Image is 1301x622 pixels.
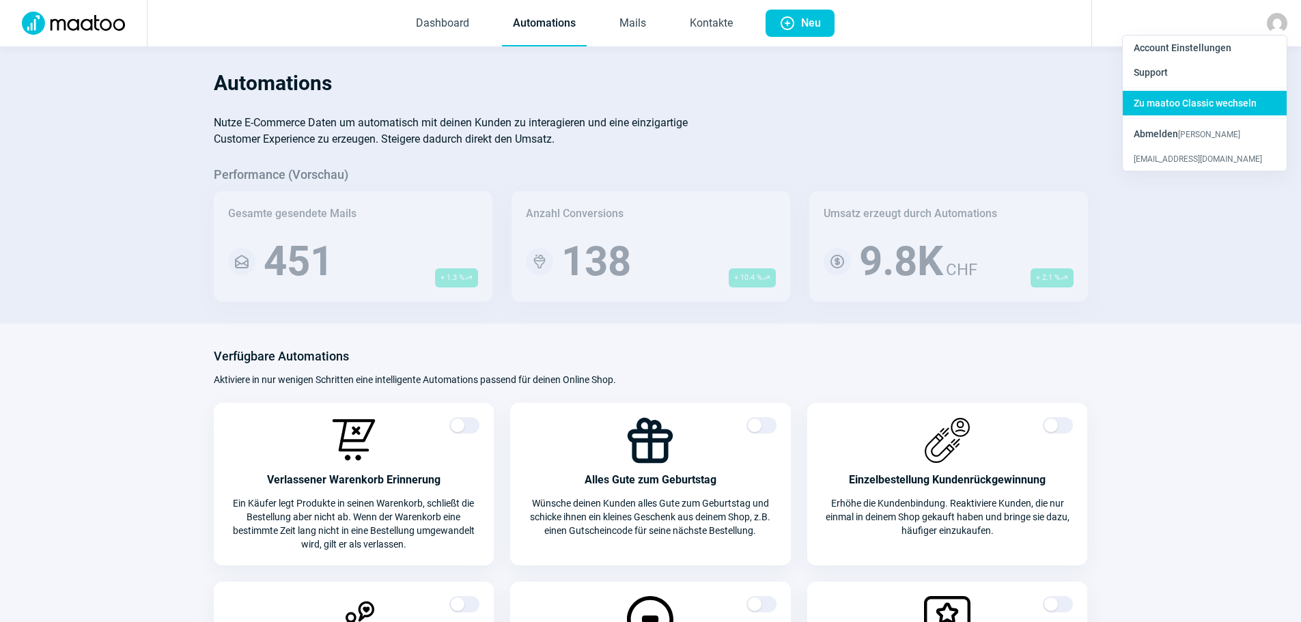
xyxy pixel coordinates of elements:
span: Account Einstellungen [1134,42,1231,53]
div: Alles Gute zum Geburtstag [524,472,777,488]
button: Neu [766,10,835,37]
a: Kontakte [679,1,744,46]
div: Gesamte gesendete Mails [228,206,356,222]
span: + 2.1 % [1031,268,1074,287]
img: Logo [14,12,133,35]
span: + 10.4 % [729,268,776,287]
span: Support [1134,67,1168,78]
span: CHF [946,257,977,282]
h3: Performance (Vorschau) [214,164,348,186]
a: Mails [608,1,657,46]
div: Verlassener Warenkorb Erinnerung [228,472,480,488]
a: Dashboard [405,1,480,46]
span: 451 [264,241,333,282]
span: 9.8K [859,241,943,282]
div: Erhöhe die Kundenbindung. Reaktiviere Kunden, die nur einmal in deinem Shop gekauft haben und bri... [822,496,1074,537]
div: Nutze E-Commerce Daten um automatisch mit deinen Kunden zu interagieren und eine einzigartige Cus... [214,115,695,147]
a: Automations [502,1,587,46]
span: Abmelden [1134,128,1178,139]
div: Umsatz erzeugt durch Automations [824,206,997,222]
div: Einzelbestellung Kundenrückgewinnung [822,472,1074,488]
h3: Verfügbare Automations [214,345,349,367]
div: Ein Käufer legt Produkte in seinen Warenkorb, schließt die Bestellung aber nicht ab. Wenn der War... [228,496,480,551]
h1: Automations [214,60,1088,107]
span: [PERSON_NAME][EMAIL_ADDRESS][DOMAIN_NAME] [1134,130,1262,164]
img: avatar [1267,13,1287,33]
div: Aktiviere in nur wenigen Schritten eine intelligente Automations passend für deinen Online Shop. [214,373,1088,386]
div: Wünsche deinen Kunden alles Gute zum Geburtstag und schicke ihnen ein kleines Geschenk aus deinem... [524,496,777,537]
span: + 1.3 % [435,268,478,287]
span: Neu [801,10,821,37]
span: 138 [561,241,631,282]
div: Anzahl Conversions [526,206,624,222]
span: Zu maatoo Classic wechseln [1134,98,1257,109]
